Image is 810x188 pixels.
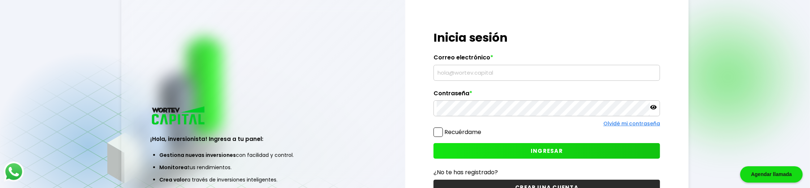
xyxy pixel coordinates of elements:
[434,168,660,177] p: ¿No te has registrado?
[434,54,660,65] label: Correo electrónico
[150,105,207,127] img: logo_wortev_capital
[159,176,187,183] span: Crea valor
[4,162,24,182] img: logos_whatsapp-icon.242b2217.svg
[434,143,660,159] button: INGRESAR
[531,147,563,155] span: INGRESAR
[434,29,660,46] h1: Inicia sesión
[159,151,236,159] span: Gestiona nuevas inversiones
[444,128,481,136] label: Recuérdame
[434,90,660,101] label: Contraseña
[437,65,657,80] input: hola@wortev.capital
[159,174,368,186] li: a través de inversiones inteligentes.
[159,161,368,174] li: tus rendimientos.
[159,164,188,171] span: Monitorea
[150,135,377,143] h3: ¡Hola, inversionista! Ingresa a tu panel:
[159,149,368,161] li: con facilidad y control.
[603,120,660,127] a: Olvidé mi contraseña
[740,166,803,183] div: Agendar llamada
